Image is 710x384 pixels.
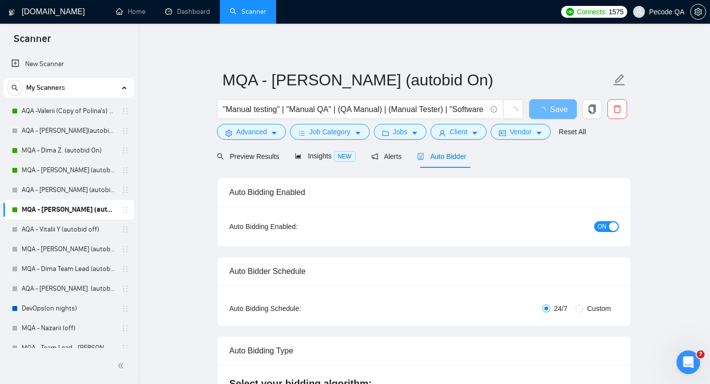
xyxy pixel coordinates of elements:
span: holder [121,186,129,194]
span: user [439,129,446,137]
span: 7 [697,350,705,358]
a: MQA - Dima Z. (autobid On) [22,141,115,160]
span: Client [450,126,467,137]
a: MQA - [PERSON_NAME] (autobid off ) [22,239,115,259]
span: holder [121,344,129,352]
a: Reset All [559,126,586,137]
span: copy [583,105,602,114]
span: caret-down [411,129,418,137]
iframe: To enrich screen reader interactions, please activate Accessibility in Grammarly extension settings [676,350,700,374]
span: caret-down [471,129,478,137]
span: holder [121,265,129,273]
div: Auto Bidding Enabled [229,178,619,206]
img: upwork-logo.png [566,8,574,16]
span: Insights [295,152,355,160]
span: Scanner [6,32,59,52]
span: double-left [117,361,127,371]
a: AQA - [PERSON_NAME]. (autobid off day) [22,279,115,299]
span: bars [298,129,305,137]
span: 😞 [137,282,151,302]
a: AQA - [PERSON_NAME] (autobid off) [22,180,115,200]
span: delete [608,105,627,114]
span: Connects: [577,6,606,17]
span: caret-down [271,129,278,137]
span: loading [538,107,550,115]
span: 😐 [162,282,177,302]
span: holder [121,305,129,312]
span: area-chart [295,153,302,159]
span: notification [371,153,378,160]
a: MQA - Nazarii (off) [22,318,115,338]
li: New Scanner [3,54,134,74]
input: Search Freelance Jobs... [223,103,486,115]
span: search [7,84,22,91]
button: userClientcaret-down [430,124,487,140]
a: DevOps(on nights) [22,299,115,318]
span: holder [121,107,129,115]
div: Auto Bidding Type [229,337,619,365]
span: caret-down [355,129,361,137]
span: Auto Bidder [417,153,466,160]
a: AQA - [PERSON_NAME](autobid ff) (Copy of Polina's) [22,121,115,141]
span: folder [382,129,389,137]
span: holder [121,166,129,174]
span: Vendor [510,126,532,137]
span: Custom [583,303,615,314]
span: Job Category [309,126,350,137]
button: Save [529,99,577,119]
a: dashboardDashboard [165,7,210,16]
span: 1575 [608,6,623,17]
input: Scanner name... [222,68,611,92]
span: holder [121,324,129,332]
button: barsJob Categorycaret-down [290,124,369,140]
span: holder [121,206,129,214]
span: Alerts [371,153,402,160]
span: Jobs [393,126,408,137]
a: MQA - [PERSON_NAME] (autobid On) [22,200,115,220]
span: setting [691,8,706,16]
span: loading [509,107,518,115]
button: Згорнути вікно [296,4,315,23]
span: idcard [499,129,506,137]
span: caret-down [535,129,542,137]
span: search [217,153,224,160]
a: New Scanner [11,54,126,74]
span: ON [598,221,606,232]
span: robot [417,153,424,160]
a: searchScanner [230,7,266,16]
span: holder [121,285,129,293]
span: holder [121,127,129,135]
a: MQA - Team Lead - [PERSON_NAME] (autobid night off) (28.03) [22,338,115,358]
a: AQA -Valerii (Copy of Polina's) - on [22,101,115,121]
a: MQA - Dima Team Lead (autobid off) [22,259,115,279]
button: delete [607,99,627,119]
span: 24/7 [550,303,571,314]
div: Закрити [315,4,333,22]
button: idcardVendorcaret-down [491,124,551,140]
button: go back [6,4,25,23]
button: folderJobscaret-down [374,124,427,140]
a: setting [690,8,706,16]
span: disappointed reaction [131,282,157,302]
span: Save [550,103,568,115]
span: user [636,8,642,15]
a: MQA - [PERSON_NAME] (autobid on) [22,160,115,180]
button: setting [690,4,706,20]
span: holder [121,245,129,253]
button: search [7,80,23,96]
a: Відкрити в довідковому центрі [108,314,231,322]
button: copy [582,99,602,119]
span: 😃 [188,282,202,302]
span: My Scanners [26,78,65,98]
a: homeHome [116,7,145,16]
span: info-circle [491,106,497,113]
div: Ви отримали відповідь на своє запитання? [12,272,327,283]
span: holder [121,147,129,154]
button: settingAdvancedcaret-down [217,124,286,140]
span: Advanced [236,126,267,137]
div: Auto Bidding Enabled: [229,221,359,232]
div: Auto Bidding Schedule: [229,303,359,314]
span: NEW [334,151,355,162]
span: setting [225,129,232,137]
span: holder [121,226,129,233]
